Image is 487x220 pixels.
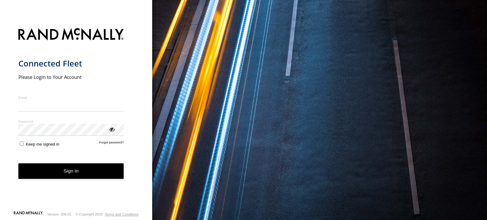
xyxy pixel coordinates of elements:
button: Sign in [18,163,124,179]
div: Version: 308.01 [47,212,71,216]
span: Keep me signed in [26,142,59,147]
form: main [18,24,134,211]
h2: Please Login to Your Account [18,74,124,80]
img: Rand McNally [18,27,124,43]
div: ViewPassword [108,126,115,132]
h1: Connected Fleet [18,58,124,69]
input: Keep me signed in [20,141,24,146]
div: © Copyright 2025 - [75,212,139,216]
label: Password [18,119,124,124]
label: Email [18,95,124,100]
a: Forgot password? [99,141,124,147]
a: Terms and Conditions [105,212,139,216]
a: Visit our Website [14,211,43,217]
